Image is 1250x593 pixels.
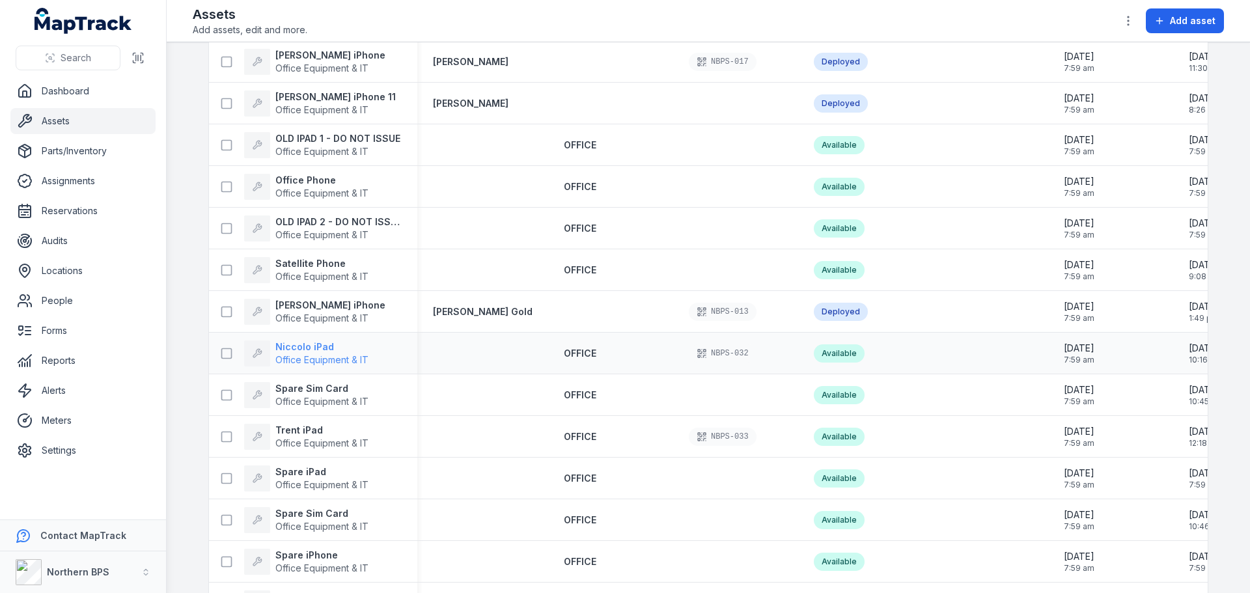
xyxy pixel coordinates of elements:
span: Office Equipment & IT [275,62,368,74]
div: Available [814,428,865,446]
a: OFFICE [564,472,596,485]
a: [PERSON_NAME] iPhone 11Office Equipment & IT [244,90,396,117]
time: 15/10/2025, 7:59:05 am [1064,342,1094,365]
time: 15/10/2025, 7:59:05 am [1064,425,1094,448]
a: Spare iPadOffice Equipment & IT [244,465,368,491]
a: [PERSON_NAME] Gold [433,305,533,318]
span: Office Equipment & IT [275,104,368,115]
span: 7:59 am [1189,563,1219,573]
a: Reservations [10,198,156,224]
span: [DATE] [1189,217,1219,230]
strong: Satellite Phone [275,257,368,270]
span: 7:59 am [1189,230,1219,240]
time: 15/10/2025, 7:59:05 am [1064,217,1094,240]
div: Available [814,511,865,529]
strong: Office Phone [275,174,368,187]
h2: Assets [193,5,307,23]
span: Office Equipment & IT [275,229,368,240]
time: 15/10/2025, 1:49:48 pm [1189,300,1219,324]
a: [PERSON_NAME] iPhoneOffice Equipment & IT [244,49,385,75]
span: 7:59 am [1189,480,1219,490]
strong: Spare Sim Card [275,382,368,395]
span: [DATE] [1064,383,1094,396]
a: OFFICE [564,555,596,568]
time: 15/10/2025, 10:45:25 am [1189,383,1223,407]
span: 8:26 am [1189,105,1219,115]
time: 15/10/2025, 7:59:05 am [1064,133,1094,157]
strong: OLD IPAD 2 - DO NOT ISSUE [275,215,402,228]
time: 15/10/2025, 10:46:06 am [1189,508,1223,532]
div: Available [814,219,865,238]
time: 15/10/2025, 7:59:05 am [1189,175,1219,199]
span: 7:59 am [1064,105,1094,115]
a: OFFICE [564,389,596,402]
time: 15/10/2025, 11:30:52 am [1189,50,1221,74]
time: 15/10/2025, 9:08:50 am [1189,258,1220,282]
span: [DATE] [1189,133,1219,146]
strong: Spare iPhone [275,549,368,562]
span: Office Equipment & IT [275,354,368,365]
a: Forms [10,318,156,344]
a: MapTrack [35,8,132,34]
div: Available [814,136,865,154]
a: Locations [10,258,156,284]
div: Deployed [814,53,868,71]
span: 7:59 am [1064,146,1094,157]
span: [DATE] [1189,467,1219,480]
span: 10:16 am [1189,355,1221,365]
span: Office Equipment & IT [275,562,368,573]
span: [DATE] [1189,383,1223,396]
span: 7:59 am [1064,480,1094,490]
span: [DATE] [1189,425,1221,438]
time: 15/10/2025, 10:16:50 am [1189,342,1221,365]
a: OLD IPAD 2 - DO NOT ISSUEOffice Equipment & IT [244,215,402,241]
span: [DATE] [1189,342,1221,355]
time: 15/10/2025, 7:59:05 am [1064,175,1094,199]
time: 15/10/2025, 7:59:05 am [1064,508,1094,532]
strong: Contact MapTrack [40,530,126,541]
strong: Spare Sim Card [275,507,368,520]
span: [DATE] [1189,508,1223,521]
time: 15/10/2025, 7:59:05 am [1064,550,1094,573]
time: 15/10/2025, 7:59:05 am [1064,383,1094,407]
time: 15/10/2025, 7:59:05 am [1189,550,1219,573]
a: Settings [10,437,156,463]
time: 15/10/2025, 7:59:05 am [1064,92,1094,115]
span: 7:59 am [1189,188,1219,199]
button: Search [16,46,120,70]
span: 7:59 am [1064,563,1094,573]
span: 10:45 am [1189,396,1223,407]
span: OFFICE [564,181,596,192]
a: Assignments [10,168,156,194]
strong: Trent iPad [275,424,368,437]
span: Office Equipment & IT [275,271,368,282]
div: NBPS-017 [689,53,757,71]
span: Office Equipment & IT [275,479,368,490]
div: Available [814,178,865,196]
a: Assets [10,108,156,134]
a: OFFICE [564,264,596,277]
span: OFFICE [564,223,596,234]
time: 15/10/2025, 7:59:05 am [1064,300,1094,324]
span: 7:59 am [1064,355,1094,365]
span: 7:59 am [1064,188,1094,199]
span: [DATE] [1064,467,1094,480]
span: 12:18 pm [1189,438,1221,448]
a: Meters [10,407,156,434]
a: Dashboard [10,78,156,104]
div: Available [814,344,865,363]
a: Office PhoneOffice Equipment & IT [244,174,368,200]
a: Niccolo iPadOffice Equipment & IT [244,340,368,366]
time: 15/10/2025, 12:18:40 pm [1189,425,1221,448]
strong: [PERSON_NAME] [433,55,508,68]
time: 15/10/2025, 7:59:05 am [1189,217,1219,240]
a: Spare iPhoneOffice Equipment & IT [244,549,368,575]
a: Audits [10,228,156,254]
a: Reports [10,348,156,374]
span: 10:46 am [1189,521,1223,532]
span: [DATE] [1064,508,1094,521]
div: Deployed [814,94,868,113]
a: Parts/Inventory [10,138,156,164]
a: Satellite PhoneOffice Equipment & IT [244,257,368,283]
